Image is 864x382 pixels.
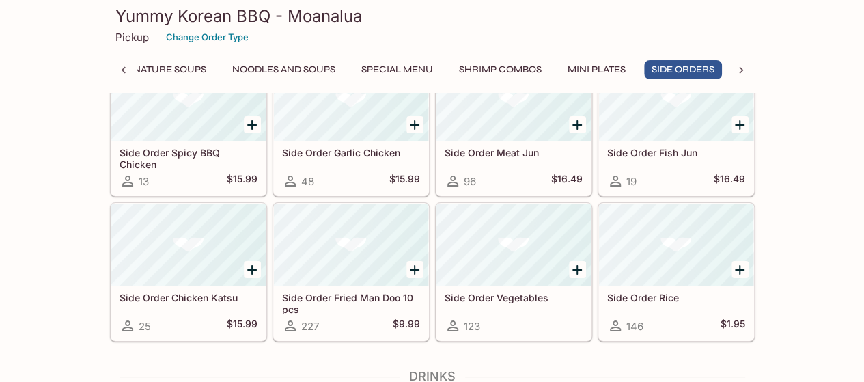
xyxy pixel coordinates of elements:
h5: Side Order Fried Man Doo 10 pcs [282,292,420,314]
div: Side Order Vegetables [436,204,591,286]
button: Add Side Order Rice [731,261,749,278]
a: Side Order Spicy BBQ Chicken13$15.99 [111,58,266,196]
h5: $16.49 [551,173,583,189]
h5: $9.99 [393,318,420,334]
button: Special Menu [354,60,441,79]
p: Pickup [115,31,149,44]
span: 96 [464,175,476,188]
h5: $16.49 [714,173,745,189]
div: Side Order Chicken Katsu [111,204,266,286]
span: 227 [301,320,319,333]
button: Change Order Type [160,27,255,48]
a: Side Order Vegetables123 [436,203,591,341]
h5: Side Order Chicken Katsu [120,292,257,303]
button: Shrimp Combos [451,60,549,79]
a: Side Order Chicken Katsu25$15.99 [111,203,266,341]
div: Side Order Fish Jun [599,59,753,141]
div: Side Order Rice [599,204,753,286]
h5: Side Order Fish Jun [607,147,745,159]
button: Mini Plates [560,60,633,79]
a: Side Order Fish Jun19$16.49 [598,58,754,196]
button: Side Orders [644,60,722,79]
div: Side Order Meat Jun [436,59,591,141]
div: Side Order Fried Man Doo 10 pcs [274,204,428,286]
a: Side Order Fried Man Doo 10 pcs227$9.99 [273,203,429,341]
h3: Yummy Korean BBQ - Moanalua [115,5,749,27]
span: 13 [139,175,149,188]
h5: Side Order Rice [607,292,745,303]
span: 123 [464,320,480,333]
h5: $15.99 [227,318,257,334]
button: Add Side Order Fish Jun [731,116,749,133]
h5: $1.95 [721,318,745,334]
button: Noodles and Soups [225,60,343,79]
span: 19 [626,175,637,188]
span: 146 [626,320,643,333]
button: Add Side Order Fried Man Doo 10 pcs [406,261,423,278]
button: Add Side Order Meat Jun [569,116,586,133]
button: Add Side Order Spicy BBQ Chicken [244,116,261,133]
a: Side Order Meat Jun96$16.49 [436,58,591,196]
h5: Side Order Meat Jun [445,147,583,159]
a: Side Order Garlic Chicken48$15.99 [273,58,429,196]
div: Side Order Garlic Chicken [274,59,428,141]
div: Side Order Spicy BBQ Chicken [111,59,266,141]
button: Add Side Order Chicken Katsu [244,261,261,278]
span: 48 [301,175,314,188]
h5: Side Order Vegetables [445,292,583,303]
h5: Side Order Spicy BBQ Chicken [120,147,257,169]
h5: $15.99 [227,173,257,189]
button: Add Side Order Vegetables [569,261,586,278]
button: Signature Soups [110,60,214,79]
h5: Side Order Garlic Chicken [282,147,420,159]
a: Side Order Rice146$1.95 [598,203,754,341]
h5: $15.99 [389,173,420,189]
button: Add Side Order Garlic Chicken [406,116,423,133]
span: 25 [139,320,151,333]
